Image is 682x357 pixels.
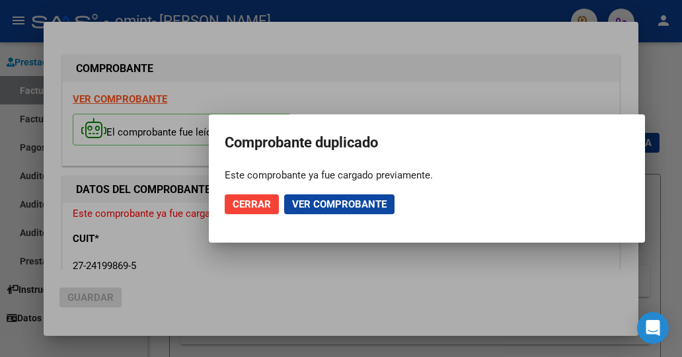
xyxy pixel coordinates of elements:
[284,194,395,214] button: Ver comprobante
[225,130,629,155] h2: Comprobante duplicado
[225,169,629,182] div: Este comprobante ya fue cargado previamente.
[292,198,387,210] span: Ver comprobante
[225,194,279,214] button: Cerrar
[637,312,669,344] div: Open Intercom Messenger
[233,198,271,210] span: Cerrar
